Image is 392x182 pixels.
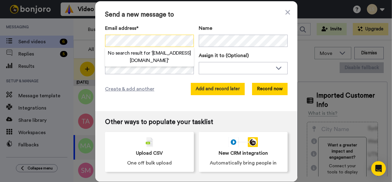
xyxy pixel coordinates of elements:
[136,149,163,157] span: Upload CSV
[199,52,288,59] label: Assign it to (Optional)
[210,159,277,167] span: Automatically bring people in
[127,159,172,167] span: One off bulk upload
[146,137,153,147] img: csv-grey.png
[191,83,245,95] button: Add and record later
[105,118,288,126] span: Other ways to populate your tasklist
[228,137,258,147] div: animation
[105,49,194,64] h2: No search result for ‘ [EMAIL_ADDRESS][DOMAIN_NAME] ’
[105,11,288,18] span: Send a new message to
[105,25,194,32] label: Email address*
[105,85,154,93] span: Create & add another
[219,149,268,157] span: New CRM integration
[371,161,386,176] div: Open Intercom Messenger
[252,83,288,95] button: Record now
[199,25,212,32] span: Name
